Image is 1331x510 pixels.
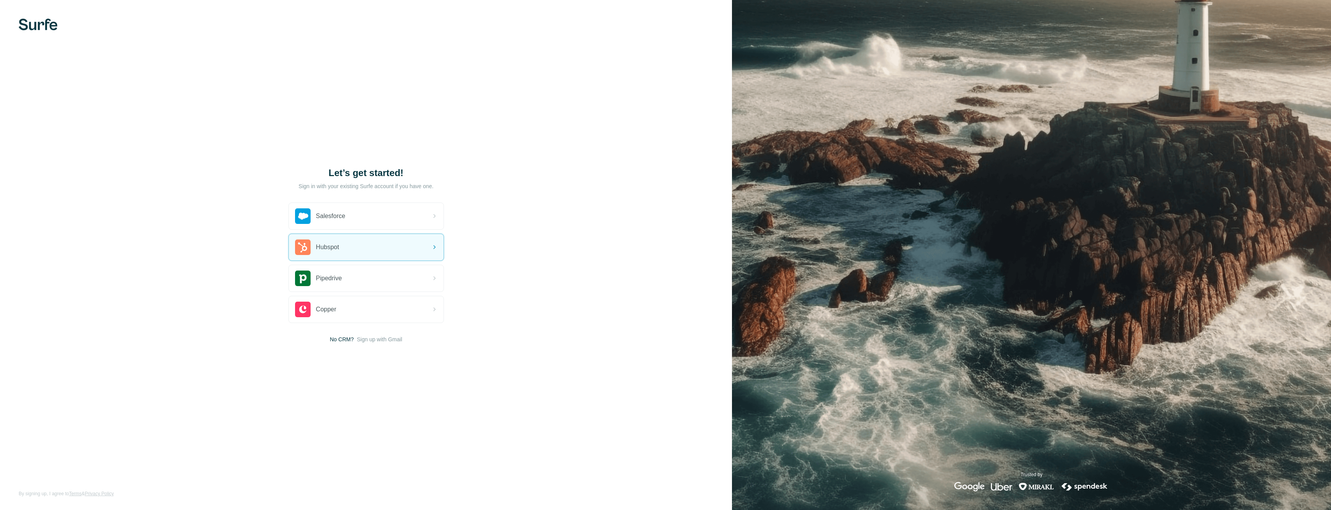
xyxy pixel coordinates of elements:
[295,208,311,224] img: salesforce's logo
[316,243,339,252] span: Hubspot
[299,182,433,190] p: Sign in with your existing Surfe account if you have one.
[316,274,342,283] span: Pipedrive
[288,167,444,179] h1: Let’s get started!
[1060,482,1109,491] img: spendesk's logo
[19,490,114,497] span: By signing up, I agree to &
[316,211,346,221] span: Salesforce
[295,302,311,317] img: copper's logo
[1020,471,1042,478] p: Trusted by
[19,19,58,30] img: Surfe's logo
[295,271,311,286] img: pipedrive's logo
[954,482,985,491] img: google's logo
[85,491,114,496] a: Privacy Policy
[69,491,82,496] a: Terms
[357,335,402,343] button: Sign up with Gmail
[1018,482,1054,491] img: mirakl's logo
[330,335,354,343] span: No CRM?
[991,482,1012,491] img: uber's logo
[295,239,311,255] img: hubspot's logo
[316,305,336,314] span: Copper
